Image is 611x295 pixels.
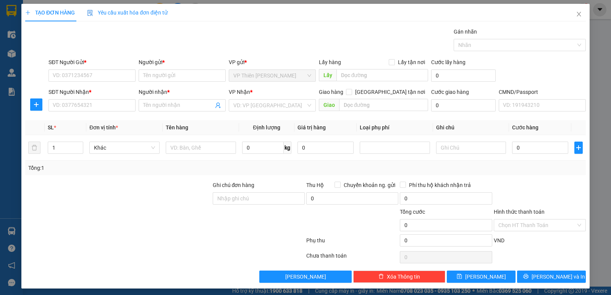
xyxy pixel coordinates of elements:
[378,274,384,280] span: delete
[433,120,509,135] th: Ghi chú
[499,88,586,96] div: CMND/Passport
[229,89,250,95] span: VP Nhận
[406,181,474,189] span: Phí thu hộ khách nhận trả
[48,58,136,66] div: SĐT Người Gửi
[28,164,236,172] div: Tổng: 1
[166,142,236,154] input: VD: Bàn, Ghế
[89,124,118,131] span: Đơn vị tính
[465,272,506,281] span: [PERSON_NAME]
[166,124,188,131] span: Tên hàng
[517,271,586,283] button: printer[PERSON_NAME] và In
[319,69,336,81] span: Lấy
[319,59,341,65] span: Lấy hàng
[431,89,469,95] label: Cước giao hàng
[319,89,343,95] span: Giao hàng
[395,58,428,66] span: Lấy tận nơi
[305,251,399,265] div: Chưa thanh toán
[213,182,255,188] label: Ghi chú đơn hàng
[297,142,354,154] input: 0
[387,272,420,281] span: Xóa Thông tin
[431,59,466,65] label: Cước lấy hàng
[319,99,339,111] span: Giao
[94,142,155,153] span: Khác
[576,11,582,17] span: close
[25,10,75,16] span: TẠO ĐƠN HÀNG
[253,124,280,131] span: Định lượng
[48,88,136,96] div: SĐT Người Nhận
[341,181,398,189] span: Chuyển khoản ng. gửi
[87,10,93,16] img: icon
[48,124,54,131] span: SL
[339,99,428,111] input: Dọc đường
[229,58,316,66] div: VP gửi
[305,236,399,250] div: Phụ thu
[431,99,496,111] input: Cước giao hàng
[285,272,326,281] span: [PERSON_NAME]
[436,142,506,154] input: Ghi Chú
[215,102,221,108] span: user-add
[30,98,42,111] button: plus
[431,69,496,82] input: Cước lấy hàng
[457,274,462,280] span: save
[139,88,226,96] div: Người nhận
[574,142,583,154] button: plus
[523,274,529,280] span: printer
[357,120,433,135] th: Loại phụ phí
[25,10,31,15] span: plus
[306,182,324,188] span: Thu Hộ
[297,124,326,131] span: Giá trị hàng
[213,192,305,205] input: Ghi chú đơn hàng
[447,271,516,283] button: save[PERSON_NAME]
[494,209,545,215] label: Hình thức thanh toán
[87,10,168,16] span: Yêu cầu xuất hóa đơn điện tử
[400,209,425,215] span: Tổng cước
[568,4,590,25] button: Close
[353,271,445,283] button: deleteXóa Thông tin
[284,142,291,154] span: kg
[454,29,477,35] label: Gán nhãn
[31,102,42,108] span: plus
[28,142,40,154] button: delete
[336,69,428,81] input: Dọc đường
[575,145,582,151] span: plus
[494,237,504,243] span: VND
[352,88,428,96] span: [GEOGRAPHIC_DATA] tận nơi
[233,70,311,81] span: VP Thiên Đường Bảo Sơn
[512,124,538,131] span: Cước hàng
[139,58,226,66] div: Người gửi
[259,271,351,283] button: [PERSON_NAME]
[532,272,585,281] span: [PERSON_NAME] và In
